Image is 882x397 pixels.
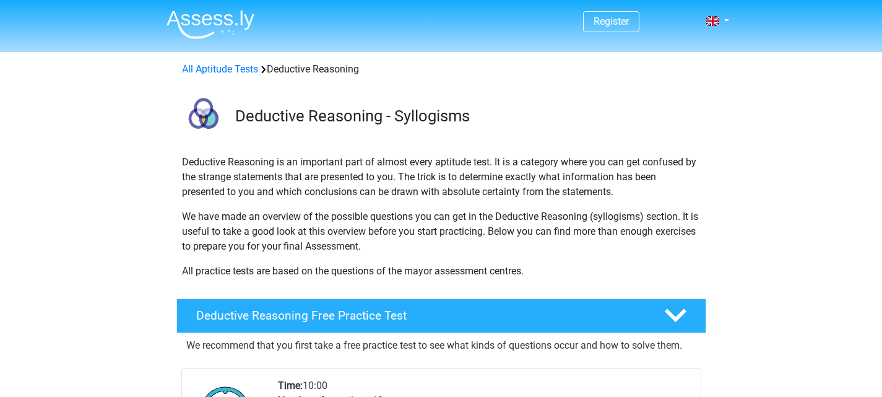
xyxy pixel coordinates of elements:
img: deductive reasoning [177,92,230,144]
p: All practice tests are based on the questions of the mayor assessment centres. [182,264,701,279]
p: We have made an overview of the possible questions you can get in the Deductive Reasoning (syllog... [182,209,701,254]
h3: Deductive Reasoning - Syllogisms [235,107,696,126]
p: We recommend that you first take a free practice test to see what kinds of questions occur and ho... [186,338,696,353]
b: Time: [278,380,303,391]
a: Register [594,15,629,27]
p: Deductive Reasoning is an important part of almost every aptitude test. It is a category where yo... [182,155,701,199]
img: Assessly [166,10,254,39]
h4: Deductive Reasoning Free Practice Test [196,308,644,323]
a: Deductive Reasoning Free Practice Test [171,299,711,333]
div: Deductive Reasoning [177,62,706,77]
a: All Aptitude Tests [182,63,258,75]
